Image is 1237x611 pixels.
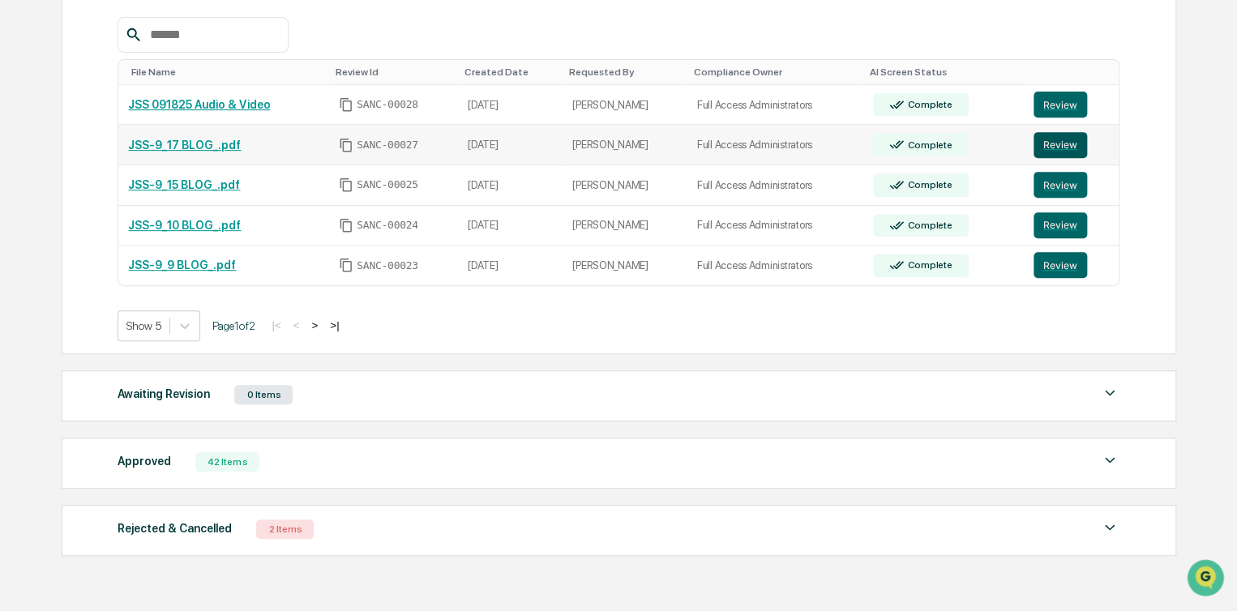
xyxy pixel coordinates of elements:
a: Review [1034,132,1110,158]
span: SANC-00025 [357,178,418,191]
div: 🖐️ [16,206,29,219]
button: > [306,318,323,332]
span: Copy Id [339,138,353,152]
div: 🗄️ [118,206,131,219]
a: 🖐️Preclearance [10,198,111,227]
button: Review [1034,212,1087,238]
span: Copy Id [339,258,353,272]
div: We're available if you need us! [55,140,205,153]
div: Awaiting Revision [118,383,210,404]
span: SANC-00028 [357,98,418,111]
div: Toggle SortBy [131,66,323,78]
span: Page 1 of 2 [212,319,255,332]
img: caret [1100,451,1119,470]
a: Review [1034,252,1110,278]
div: 42 Items [195,452,259,472]
div: 2 Items [256,519,314,539]
td: Full Access Administrators [687,246,863,285]
td: [DATE] [458,125,563,165]
a: Powered byPylon [114,274,196,287]
div: Complete [904,139,952,151]
td: [PERSON_NAME] [563,165,687,206]
span: Copy Id [339,218,353,233]
td: Full Access Administrators [687,85,863,126]
span: Preclearance [32,204,105,220]
a: JSS-9_15 BLOG_.pdf [128,178,240,191]
div: Complete [904,179,952,190]
span: Pylon [161,275,196,287]
span: Data Lookup [32,235,102,251]
td: [DATE] [458,85,563,126]
div: Toggle SortBy [694,66,857,78]
img: caret [1100,518,1119,537]
td: [PERSON_NAME] [563,246,687,285]
div: 🔎 [16,237,29,250]
button: |< [267,318,285,332]
span: SANC-00027 [357,139,418,152]
div: 0 Items [234,385,293,404]
td: [PERSON_NAME] [563,85,687,126]
div: Approved [118,451,171,472]
a: Review [1034,172,1110,198]
div: Rejected & Cancelled [118,518,232,539]
p: How can we help? [16,34,295,60]
a: Review [1034,92,1110,117]
div: Complete [904,220,952,231]
button: Review [1034,132,1087,158]
span: Attestations [134,204,201,220]
td: [PERSON_NAME] [563,206,687,246]
div: Toggle SortBy [569,66,681,78]
div: Toggle SortBy [1037,66,1113,78]
button: Review [1034,172,1087,198]
a: JSS-9_10 BLOG_.pdf [128,219,241,232]
a: JSS-9_9 BLOG_.pdf [128,258,236,271]
a: Review [1034,212,1110,238]
div: Start new chat [55,124,266,140]
span: Copy Id [339,177,353,192]
a: JSS 091825 Audio & Video [128,98,270,111]
div: Toggle SortBy [336,66,452,78]
td: [PERSON_NAME] [563,125,687,165]
a: 🔎Data Lookup [10,229,109,258]
div: Toggle SortBy [464,66,556,78]
div: Complete [904,259,952,271]
button: < [289,318,305,332]
a: JSS-9_17 BLOG_.pdf [128,139,241,152]
span: SANC-00023 [357,259,418,272]
img: 1746055101610-c473b297-6a78-478c-a979-82029cc54cd1 [16,124,45,153]
button: Start new chat [276,129,295,148]
iframe: Open customer support [1185,558,1229,601]
span: Copy Id [339,97,353,112]
td: [DATE] [458,206,563,246]
button: Review [1034,92,1087,117]
div: Complete [904,99,952,110]
td: [DATE] [458,165,563,206]
button: Review [1034,252,1087,278]
span: SANC-00024 [357,219,418,232]
td: Full Access Administrators [687,165,863,206]
div: Toggle SortBy [870,66,1017,78]
td: Full Access Administrators [687,125,863,165]
img: caret [1100,383,1119,403]
td: [DATE] [458,246,563,285]
button: >| [325,318,344,332]
a: 🗄️Attestations [111,198,208,227]
td: Full Access Administrators [687,206,863,246]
